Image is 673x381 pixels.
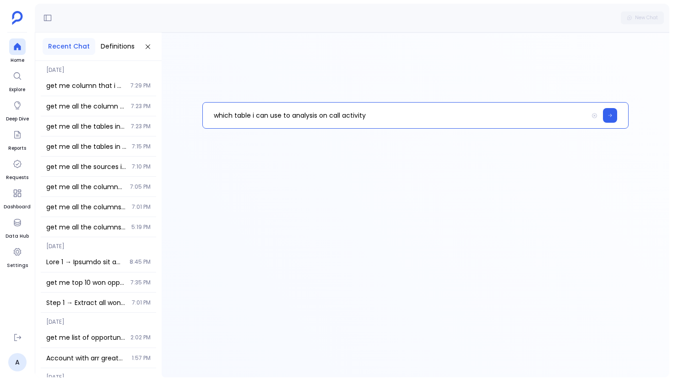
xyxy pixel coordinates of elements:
a: Settings [7,244,28,269]
span: Requests [6,174,28,181]
span: [DATE] [41,237,156,250]
span: 7:01 PM [132,203,151,211]
span: Dashboard [4,203,31,211]
a: A [8,353,27,371]
span: [DATE] [41,313,156,326]
span: Explore [9,86,26,93]
span: 1:57 PM [132,354,151,362]
span: 5:19 PM [131,223,151,231]
span: Step 1 → Extract all enterprise customers from Salesforce accounts using Customers key definition... [46,257,124,267]
span: get me all the columns related to users ? how many of them are primary ? [46,223,126,232]
span: 7:23 PM [131,123,151,130]
span: Home [9,57,26,64]
button: Recent Chat [43,38,95,55]
img: petavue logo [12,11,23,25]
a: Reports [8,126,26,152]
a: Explore [9,68,26,93]
span: get me all the sources in the system [46,162,126,171]
span: 7:05 PM [130,183,151,190]
span: get me all the tables in the system [46,142,126,151]
span: Reports [8,145,26,152]
span: [DATE] [41,368,156,381]
span: Deep Dive [6,115,29,123]
span: 7:10 PM [132,163,151,170]
a: Data Hub [5,214,29,240]
span: 7:23 PM [131,103,151,110]
a: Requests [6,156,28,181]
span: 7:29 PM [130,82,151,89]
span: get me all the tables in the system [46,122,125,131]
span: 7:15 PM [132,143,151,150]
span: get me all the column from the system [46,102,125,111]
span: Account with arr greater then 10 K ? [46,354,126,363]
button: Definitions [95,38,140,55]
span: 8:45 PM [130,258,151,266]
span: [DATE] [41,61,156,74]
span: Settings [7,262,28,269]
span: get me list of opportunities [46,333,125,342]
span: 7:35 PM [130,279,151,286]
span: Step 1 → Extract all won opportunities with ARR greater than 30k using Won opportunities key defi... [46,298,126,307]
p: which table i can use to analysis on call activity [203,103,588,127]
a: Home [9,38,26,64]
span: 7:01 PM [132,299,151,306]
span: get me all the columns that i can do analysis [46,182,125,191]
a: Deep Dive [6,97,29,123]
span: 2:02 PM [130,334,151,341]
span: get me top 10 won oppportunities count group by opportunityname [46,278,125,287]
a: Dashboard [4,185,31,211]
span: Data Hub [5,233,29,240]
span: get me column that i can use to do analysis on call activity [46,81,125,90]
span: get me all the columns related to users ? how many of them are primary ? [46,202,126,212]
